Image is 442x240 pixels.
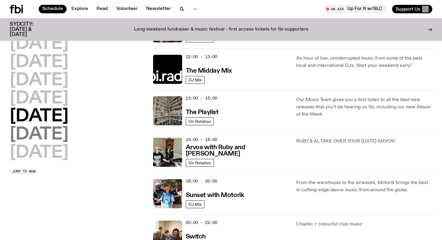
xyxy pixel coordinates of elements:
span: Support Us [396,6,420,12]
a: DJ Mix [186,200,205,208]
img: Andrew, Reenie, and Pat stand in a row, smiling at the camera, in dappled light with a vine leafe... [153,179,182,208]
span: 15:00 - 18:00 [186,137,217,143]
button: [DATE] [10,72,68,89]
p: Long weekend fundraiser & music festival - first access tickets for fbi supporters [134,27,308,32]
span: 13:00 - 15:00 [186,95,217,101]
a: Volunteer [113,5,141,13]
button: [DATE] [10,90,68,107]
a: Explore [68,5,92,13]
h3: Switch [186,234,206,240]
p: From the warehouse to the airwaves, Motorik brings the best in cutting-edge dance music from arou... [296,179,432,194]
p: Chaotic + colourful club music [296,221,432,228]
span: On Rotation [188,119,211,123]
p: An hour of live, uninterrupted music from some of the best local and international DJs. Start you... [296,55,432,69]
a: On Rotation [186,159,214,167]
h3: The Playlist [186,109,218,116]
a: The Playlist [186,108,218,116]
a: Sunset with Motorik [186,191,244,199]
a: On Rotation [186,117,214,125]
button: [DATE] [10,108,68,125]
span: Jump to now [12,170,35,173]
button: Jump to now [10,169,38,175]
a: Schedule [39,5,67,13]
h3: Arvos with Ruby and [PERSON_NAME] [186,144,289,157]
button: [DATE] [10,126,68,143]
h3: Sunset with Motorik [186,192,244,199]
button: Support Us [392,5,432,13]
a: Newsletter [142,5,175,13]
span: DJ Mix [188,202,202,206]
button: [DATE] [10,36,68,53]
img: A corner shot of the fbi music library [153,96,182,125]
p: Our Music Team gives you a first listen to all the best new releases that you'll be hearing on fb... [296,96,432,118]
span: DJ Mix [188,77,202,82]
a: Read [93,5,111,13]
a: Arvos with Ruby and [PERSON_NAME] [186,143,289,157]
h3: SYDCITY: [DATE] & [DATE] [10,22,48,37]
a: DJ Mix [186,76,205,84]
button: [DATE] [10,144,68,161]
span: On Rotation [188,160,211,165]
span: 12:00 - 13:00 [186,54,217,60]
button: [DATE] [10,54,68,71]
p: RUBY & AL TAKE OVER YOUR [DATE] ARVOS! [296,138,432,145]
a: The Midday Mix [186,67,232,74]
a: Switch [186,232,206,240]
button: On AirUp For It w/SLC [323,5,387,13]
span: 20:00 - 22:00 [186,220,217,225]
h3: The Midday Mix [186,68,232,74]
img: Ruby wears a Collarbones t shirt and pretends to play the DJ decks, Al sings into a pringles can.... [153,138,182,167]
span: 18:00 - 20:00 [186,178,217,184]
